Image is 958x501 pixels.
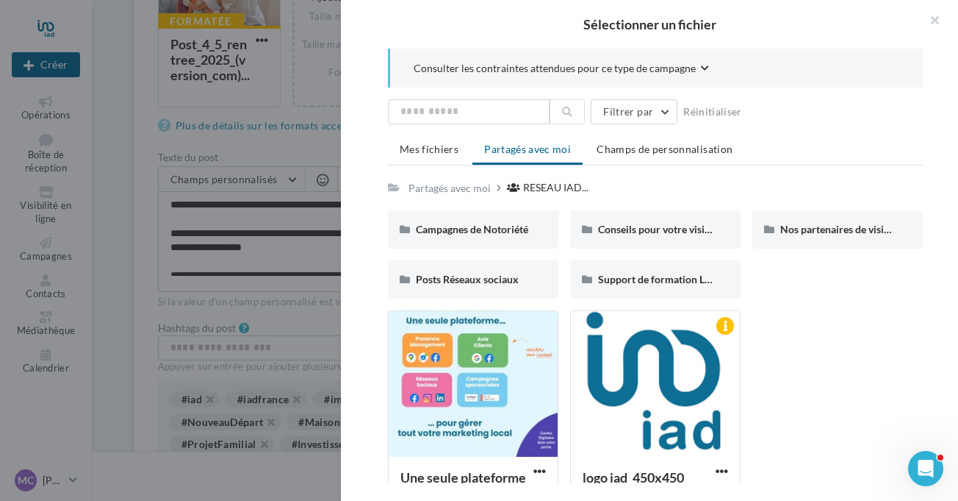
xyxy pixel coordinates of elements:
button: Réinitialiser [677,103,748,121]
span: Champs de personnalisation [597,143,732,155]
span: Consulter les contraintes attendues pour ce type de campagne [414,61,696,76]
span: Mes fichiers [400,143,458,155]
button: Consulter les contraintes attendues pour ce type de campagne [414,60,709,79]
iframe: Intercom live chat [908,451,943,486]
div: Partagés avec moi [408,181,491,196]
span: logo iad_450x450 [583,469,684,486]
span: Posts Réseaux sociaux [416,273,519,285]
button: Filtrer par [591,99,677,124]
span: Support de formation Localads [598,273,739,285]
h2: Sélectionner un fichier [364,18,934,31]
span: Conseils pour votre visibilité locale [598,223,757,235]
span: Nos partenaires de visibilité locale [780,223,937,235]
span: Campagnes de Notoriété [416,223,528,235]
span: Partagés avec moi [484,143,571,155]
span: RESEAU IAD... [523,180,588,195]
